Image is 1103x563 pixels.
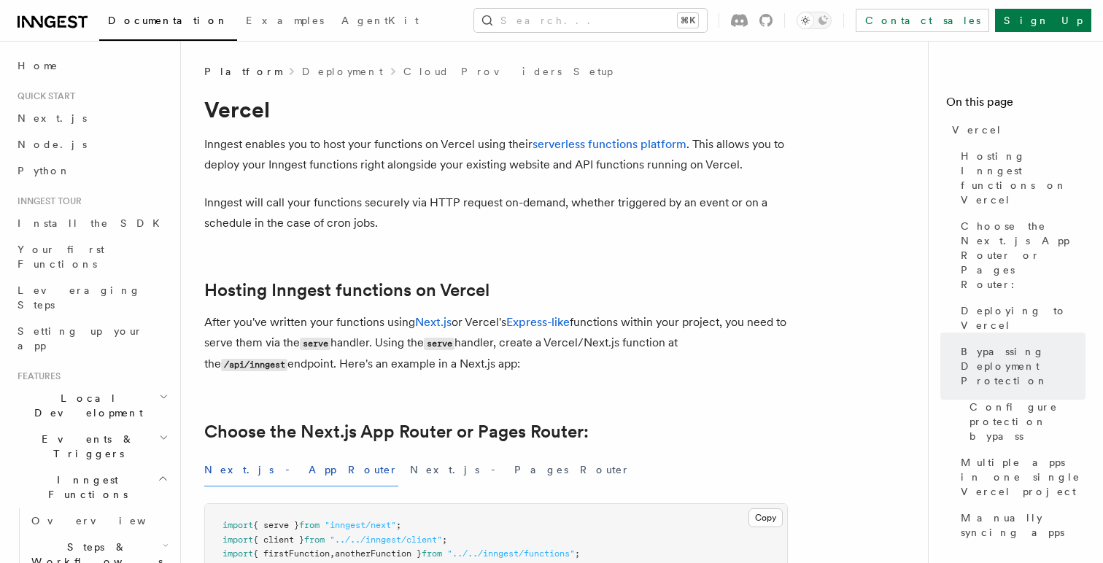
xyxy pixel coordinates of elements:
[304,535,325,545] span: from
[961,344,1085,388] span: Bypassing Deployment Protection
[237,4,333,39] a: Examples
[333,4,427,39] a: AgentKit
[955,143,1085,213] a: Hosting Inngest functions on Vercel
[422,548,442,559] span: from
[424,338,454,350] code: serve
[204,454,398,486] button: Next.js - App Router
[506,315,570,329] a: Express-like
[222,535,253,545] span: import
[204,134,788,175] p: Inngest enables you to host your functions on Vercel using their . This allows you to deploy your...
[12,210,171,236] a: Install the SDK
[204,193,788,233] p: Inngest will call your functions securely via HTTP request on-demand, whether triggered by an eve...
[18,325,143,352] span: Setting up your app
[12,105,171,131] a: Next.js
[246,15,324,26] span: Examples
[18,58,58,73] span: Home
[204,280,489,300] a: Hosting Inngest functions on Vercel
[961,149,1085,207] span: Hosting Inngest functions on Vercel
[410,454,630,486] button: Next.js - Pages Router
[961,510,1085,540] span: Manually syncing apps
[12,277,171,318] a: Leveraging Steps
[961,219,1085,292] span: Choose the Next.js App Router or Pages Router:
[575,548,580,559] span: ;
[955,505,1085,545] a: Manually syncing apps
[18,139,87,150] span: Node.js
[299,520,320,530] span: from
[964,394,1085,449] a: Configure protection bypass
[221,359,287,371] code: /api/inngest
[678,13,698,28] kbd: ⌘K
[12,473,158,502] span: Inngest Functions
[18,217,169,229] span: Install the SDK
[12,432,159,461] span: Events & Triggers
[222,548,253,559] span: import
[12,391,159,420] span: Local Development
[99,4,237,41] a: Documentation
[204,422,589,442] a: Choose the Next.js App Router or Pages Router:
[31,515,182,527] span: Overview
[961,303,1085,333] span: Deploying to Vercel
[18,165,71,176] span: Python
[335,548,422,559] span: anotherFunction }
[12,370,61,382] span: Features
[18,284,141,311] span: Leveraging Steps
[12,236,171,277] a: Your first Functions
[12,131,171,158] a: Node.js
[946,117,1085,143] a: Vercel
[222,520,253,530] span: import
[12,53,171,79] a: Home
[12,158,171,184] a: Python
[204,96,788,123] h1: Vercel
[533,137,686,151] a: serverless functions platform
[330,548,335,559] span: ,
[447,548,575,559] span: "../../inngest/functions"
[474,9,707,32] button: Search...⌘K
[253,548,330,559] span: { firstFunction
[12,318,171,359] a: Setting up your app
[302,64,383,79] a: Deployment
[946,93,1085,117] h4: On this page
[341,15,419,26] span: AgentKit
[415,315,452,329] a: Next.js
[970,400,1085,443] span: Configure protection bypass
[325,520,396,530] span: "inngest/next"
[955,213,1085,298] a: Choose the Next.js App Router or Pages Router:
[204,64,282,79] span: Platform
[995,9,1091,32] a: Sign Up
[12,195,82,207] span: Inngest tour
[12,385,171,426] button: Local Development
[204,312,788,375] p: After you've written your functions using or Vercel's functions within your project, you need to ...
[952,123,1002,137] span: Vercel
[955,449,1085,505] a: Multiple apps in one single Vercel project
[253,535,304,545] span: { client }
[12,90,75,102] span: Quick start
[26,508,171,534] a: Overview
[396,520,401,530] span: ;
[12,426,171,467] button: Events & Triggers
[18,244,104,270] span: Your first Functions
[300,338,330,350] code: serve
[403,64,613,79] a: Cloud Providers Setup
[442,535,447,545] span: ;
[955,338,1085,394] a: Bypassing Deployment Protection
[955,298,1085,338] a: Deploying to Vercel
[108,15,228,26] span: Documentation
[253,520,299,530] span: { serve }
[330,535,442,545] span: "../../inngest/client"
[797,12,832,29] button: Toggle dark mode
[12,467,171,508] button: Inngest Functions
[961,455,1085,499] span: Multiple apps in one single Vercel project
[856,9,989,32] a: Contact sales
[18,112,87,124] span: Next.js
[748,508,783,527] button: Copy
